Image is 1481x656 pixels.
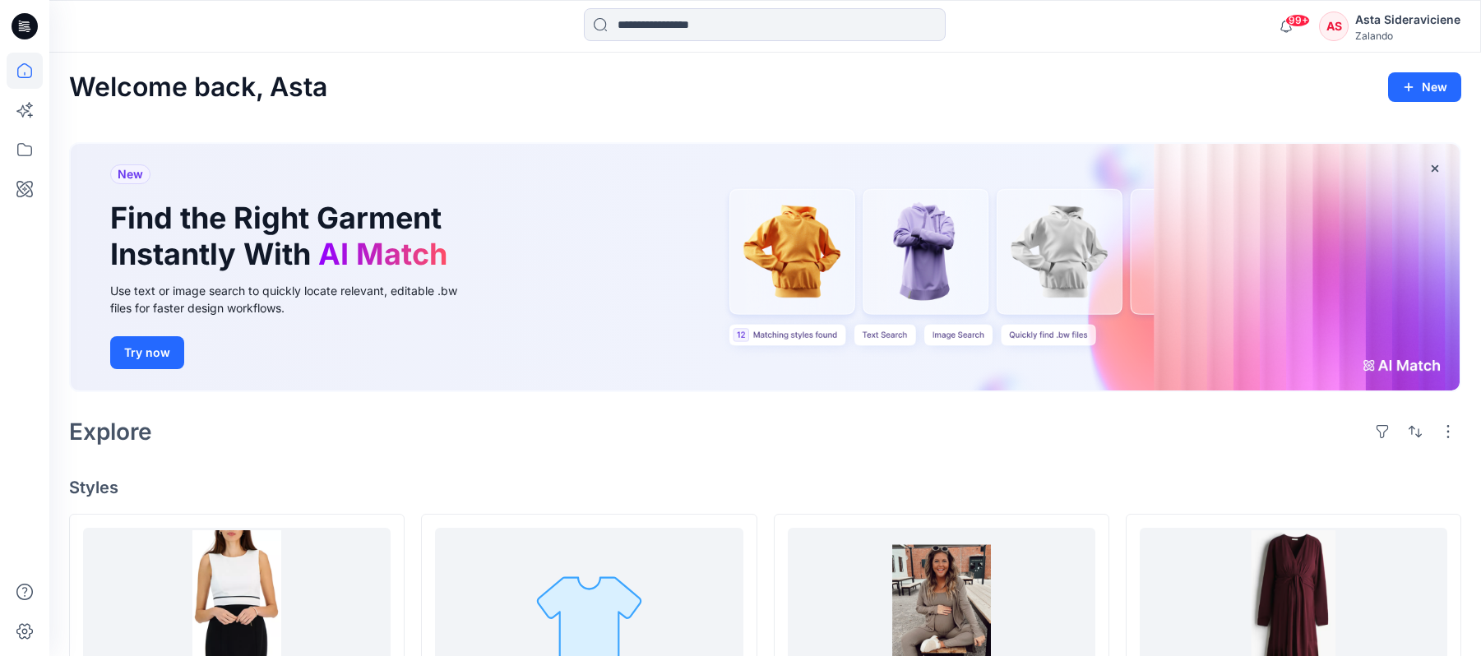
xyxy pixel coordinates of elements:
h2: Welcome back, Asta [69,72,327,103]
span: AI Match [318,236,447,272]
h1: Find the Right Garment Instantly With [110,201,456,271]
h2: Explore [69,418,152,445]
div: Asta Sideraviciene [1355,10,1460,30]
span: 99+ [1285,14,1310,27]
div: Zalando [1355,30,1460,42]
h4: Styles [69,478,1461,497]
div: Use text or image search to quickly locate relevant, editable .bw files for faster design workflows. [110,282,480,316]
div: AS [1319,12,1349,41]
span: New [118,164,143,184]
button: New [1388,72,1461,102]
button: Try now [110,336,184,369]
